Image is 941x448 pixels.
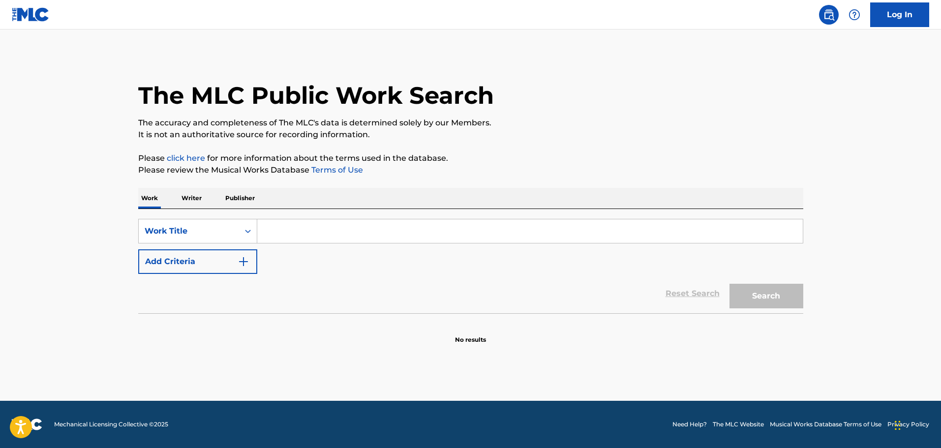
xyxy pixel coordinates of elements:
[849,9,860,21] img: help
[455,324,486,344] p: No results
[845,5,864,25] div: Help
[138,188,161,209] p: Work
[138,219,803,313] form: Search Form
[12,418,42,430] img: logo
[167,153,205,163] a: click here
[145,225,233,237] div: Work Title
[222,188,258,209] p: Publisher
[672,420,707,429] a: Need Help?
[887,420,929,429] a: Privacy Policy
[770,420,881,429] a: Musical Works Database Terms of Use
[138,164,803,176] p: Please review the Musical Works Database
[238,256,249,268] img: 9d2ae6d4665cec9f34b9.svg
[895,411,901,440] div: Drag
[870,2,929,27] a: Log In
[823,9,835,21] img: search
[12,7,50,22] img: MLC Logo
[138,152,803,164] p: Please for more information about the terms used in the database.
[309,165,363,175] a: Terms of Use
[179,188,205,209] p: Writer
[138,129,803,141] p: It is not an authoritative source for recording information.
[54,420,168,429] span: Mechanical Licensing Collective © 2025
[892,401,941,448] iframe: Chat Widget
[138,81,494,110] h1: The MLC Public Work Search
[713,420,764,429] a: The MLC Website
[819,5,839,25] a: Public Search
[138,117,803,129] p: The accuracy and completeness of The MLC's data is determined solely by our Members.
[138,249,257,274] button: Add Criteria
